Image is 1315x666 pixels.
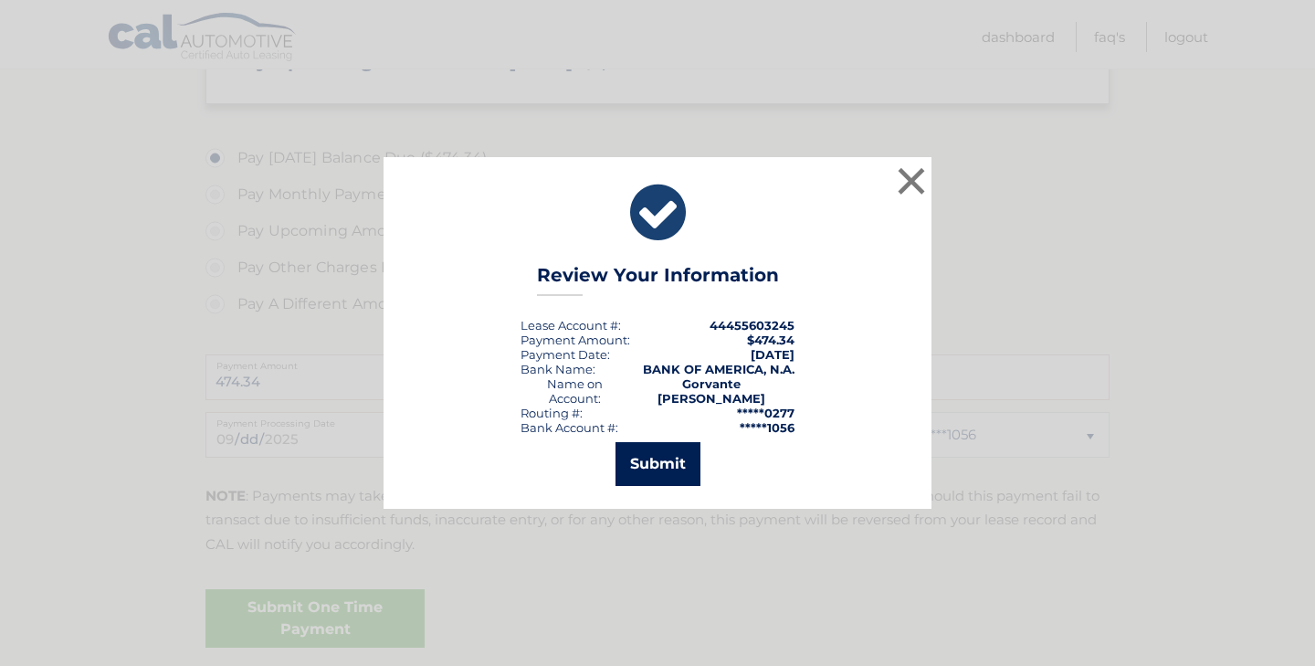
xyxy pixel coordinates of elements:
[521,420,618,435] div: Bank Account #:
[521,333,630,347] div: Payment Amount:
[521,406,583,420] div: Routing #:
[521,347,607,362] span: Payment Date
[615,442,700,486] button: Submit
[893,163,930,199] button: ×
[751,347,794,362] span: [DATE]
[710,318,794,333] strong: 44455603245
[521,347,610,362] div: :
[521,376,628,406] div: Name on Account:
[537,264,779,296] h3: Review Your Information
[657,376,765,406] strong: Gorvante [PERSON_NAME]
[521,318,621,333] div: Lease Account #:
[521,362,595,376] div: Bank Name:
[747,333,794,347] span: $474.34
[643,362,794,376] strong: BANK OF AMERICA, N.A.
